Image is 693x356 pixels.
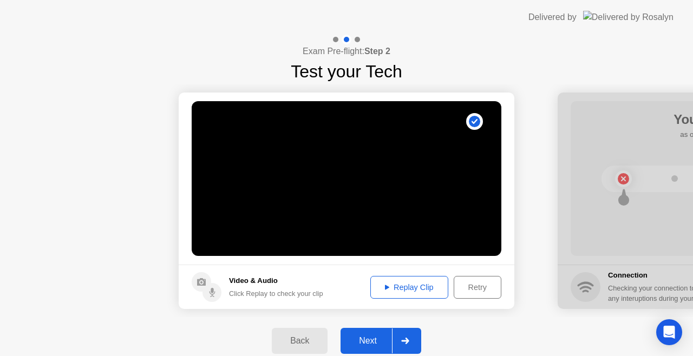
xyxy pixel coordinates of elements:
div: Open Intercom Messenger [656,319,682,345]
h4: Exam Pre-flight: [303,45,390,58]
div: Replay Clip [374,283,444,292]
button: Replay Clip [370,276,448,299]
b: Step 2 [364,47,390,56]
h5: Video & Audio [229,275,323,286]
div: Next [344,336,392,346]
div: Retry [457,283,498,292]
div: Back [275,336,324,346]
button: Retry [454,276,501,299]
button: Next [341,328,421,354]
div: Delivered by [528,11,577,24]
img: Delivered by Rosalyn [583,11,674,23]
div: Click Replay to check your clip [229,288,323,299]
button: Back [272,328,328,354]
h1: Test your Tech [291,58,402,84]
